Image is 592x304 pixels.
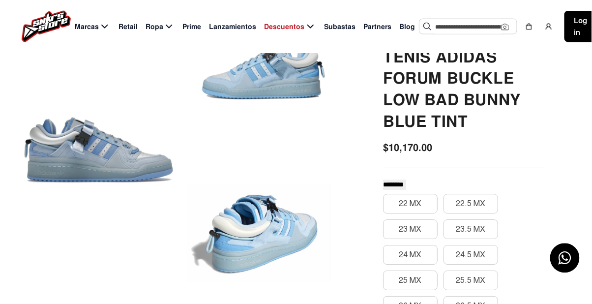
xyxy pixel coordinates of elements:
[444,220,499,240] button: 23.5 MX
[400,22,415,32] span: Blog
[183,22,202,32] span: Prime
[364,22,392,32] span: Partners
[146,22,163,32] span: Ropa
[384,245,438,265] button: 24 MX
[118,22,138,32] span: Retail
[265,22,305,32] span: Descuentos
[545,23,553,30] img: user
[209,22,257,32] span: Lanzamientos
[325,22,356,32] span: Subastas
[575,15,588,38] span: Log in
[502,23,509,31] img: Cámara
[384,141,433,155] span: $10,170.00
[384,271,438,291] button: 25 MX
[22,11,71,42] img: logo
[384,194,438,214] button: 22 MX
[444,271,499,291] button: 25.5 MX
[384,220,438,240] button: 23 MX
[444,194,499,214] button: 22.5 MX
[75,22,99,32] span: Marcas
[424,23,432,30] img: Buscar
[444,245,499,265] button: 24.5 MX
[526,23,533,30] img: shopping
[384,47,545,133] h2: Tenis Adidas Forum Buckle Low Bad Bunny Blue Tint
